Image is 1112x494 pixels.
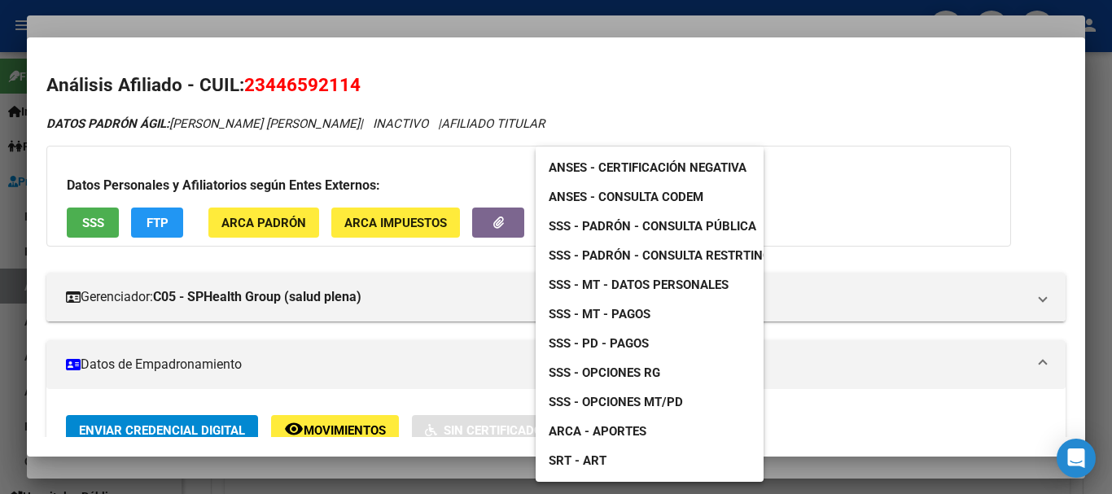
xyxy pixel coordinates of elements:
a: SSS - Opciones MT/PD [536,387,696,417]
span: SSS - MT - Datos Personales [549,278,729,292]
span: SSS - Padrón - Consulta Pública [549,219,756,234]
span: SSS - Opciones RG [549,365,660,380]
a: SRT - ART [536,446,764,475]
span: ANSES - Consulta CODEM [549,190,703,204]
span: SRT - ART [549,453,606,468]
a: SSS - Opciones RG [536,358,673,387]
span: SSS - Padrón - Consulta Restrtingida [549,248,790,263]
a: SSS - MT - Pagos [536,299,663,329]
span: SSS - Opciones MT/PD [549,395,683,409]
div: Open Intercom Messenger [1057,439,1096,478]
a: SSS - Padrón - Consulta Restrtingida [536,241,803,270]
a: ANSES - Consulta CODEM [536,182,716,212]
span: ARCA - Aportes [549,424,646,439]
a: ARCA - Aportes [536,417,659,446]
span: SSS - MT - Pagos [549,307,650,321]
a: SSS - MT - Datos Personales [536,270,742,299]
a: ANSES - Certificación Negativa [536,153,760,182]
a: SSS - PD - Pagos [536,329,662,358]
a: SSS - Padrón - Consulta Pública [536,212,769,241]
span: ANSES - Certificación Negativa [549,160,746,175]
span: SSS - PD - Pagos [549,336,649,351]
